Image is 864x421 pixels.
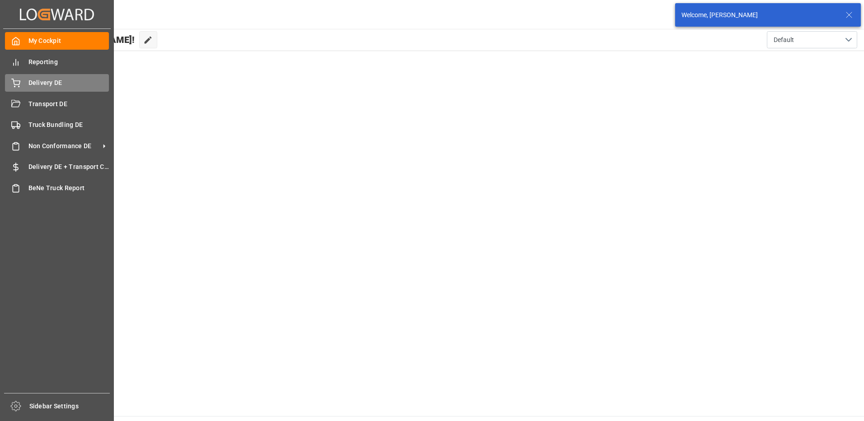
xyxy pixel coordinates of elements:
span: BeNe Truck Report [28,183,109,193]
span: Delivery DE [28,78,109,88]
button: open menu [767,31,857,48]
a: Transport DE [5,95,109,112]
a: BeNe Truck Report [5,179,109,196]
a: Delivery DE + Transport Cost [5,158,109,176]
span: Sidebar Settings [29,402,110,411]
a: Delivery DE [5,74,109,92]
span: Non Conformance DE [28,141,100,151]
span: Truck Bundling DE [28,120,109,130]
div: Welcome, [PERSON_NAME] [681,10,837,20]
span: Default [774,35,794,45]
span: Delivery DE + Transport Cost [28,162,109,172]
span: Reporting [28,57,109,67]
span: Hello [PERSON_NAME]! [38,31,135,48]
a: Truck Bundling DE [5,116,109,134]
a: My Cockpit [5,32,109,50]
a: Reporting [5,53,109,70]
span: Transport DE [28,99,109,109]
span: My Cockpit [28,36,109,46]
